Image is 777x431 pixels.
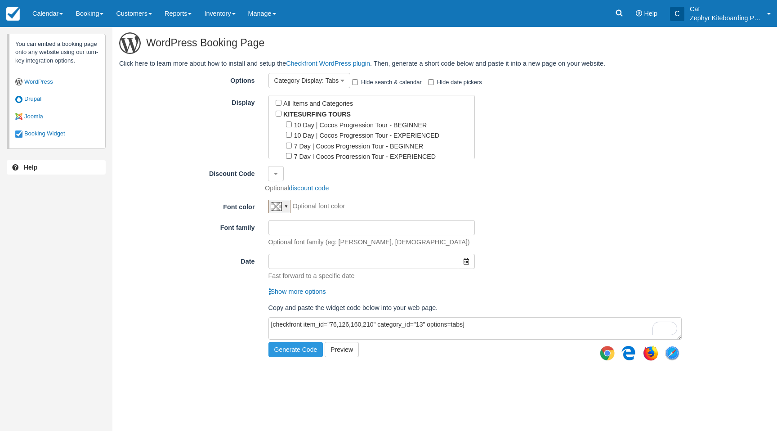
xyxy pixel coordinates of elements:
[265,184,329,193] p: Optional
[437,79,482,85] span: Hide date pickers
[690,13,762,22] p: Zephyr Kiteboarding Pty Ltd
[670,7,684,21] div: C
[7,160,106,175] a: Help
[15,90,99,108] a: Drupal
[119,59,688,68] p: Click here to learn more about how to install and setup the . Then, generate a short code below a...
[268,342,323,357] button: Generate Code
[361,79,422,85] span: Hide search & calendar
[15,125,99,143] a: Booking Widget
[268,271,355,281] p: Fast forward to a specific date
[292,202,345,211] p: Optional font color
[289,184,329,192] a: discount code
[283,100,353,107] label: All Items and Categories
[119,166,262,179] label: Discount Code
[268,238,470,247] p: Optional font family (eg: [PERSON_NAME], [DEMOGRAPHIC_DATA])
[636,10,642,17] i: Help
[119,199,262,212] label: Font color
[15,73,99,91] a: WordPress
[274,77,322,84] span: Category Display
[119,220,262,233] label: Font family
[598,342,682,364] img: browsers.jpg
[294,143,424,150] label: 7 Day | Cocos Progression Tour - BEGINNER
[268,303,682,313] p: Copy and paste the widget code below into your web page.
[283,111,351,118] strong: KITESURFING TOURS
[7,34,106,149] p: You can embed a booking page onto any website using our turn-key integration options.
[352,79,358,85] input: Hide search & calendar
[690,4,762,13] p: Cat
[284,202,289,209] div: ▼
[268,73,351,88] button: Category Display: Tabs
[294,132,439,139] label: 10 Day | Cocos Progression Tour - EXPERIENCED
[268,288,326,295] a: Show more options
[286,60,370,67] a: Checkfront WordPress plugin
[325,342,359,357] a: Preview
[119,95,262,108] label: Display
[24,164,37,171] b: Help
[294,153,436,160] label: 7 Day | Cocos Progression Tour - EXPERIENCED
[322,77,339,84] span: : Tabs
[6,7,20,21] img: checkfront-main-nav-mini-logo.png
[119,27,688,59] h2: WordPress Booking Page
[644,10,657,17] span: Help
[294,121,427,129] label: 10 Day | Cocos Progression Tour - BEGINNER
[119,73,262,85] label: Options
[428,79,434,85] input: Hide date pickers
[119,254,262,266] label: Date
[15,108,99,126] a: Joomla
[268,317,682,340] textarea: To enrich screen reader interactions, please activate Accessibility in Grammarly extension settings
